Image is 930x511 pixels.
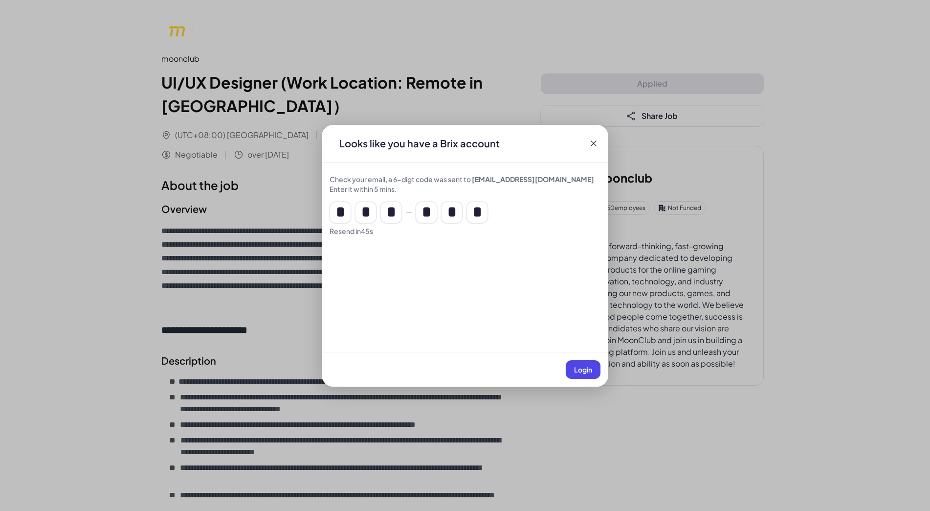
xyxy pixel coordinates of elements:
button: Login [566,360,600,379]
div: Resend in 45 s [330,226,600,236]
div: Check your email, a 6-digt code was sent to Enter it within 5 mins. [330,174,600,194]
div: Looks like you have a Brix account [332,137,508,150]
span: Login [574,365,592,374]
span: [EMAIL_ADDRESS][DOMAIN_NAME] [472,175,594,184]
